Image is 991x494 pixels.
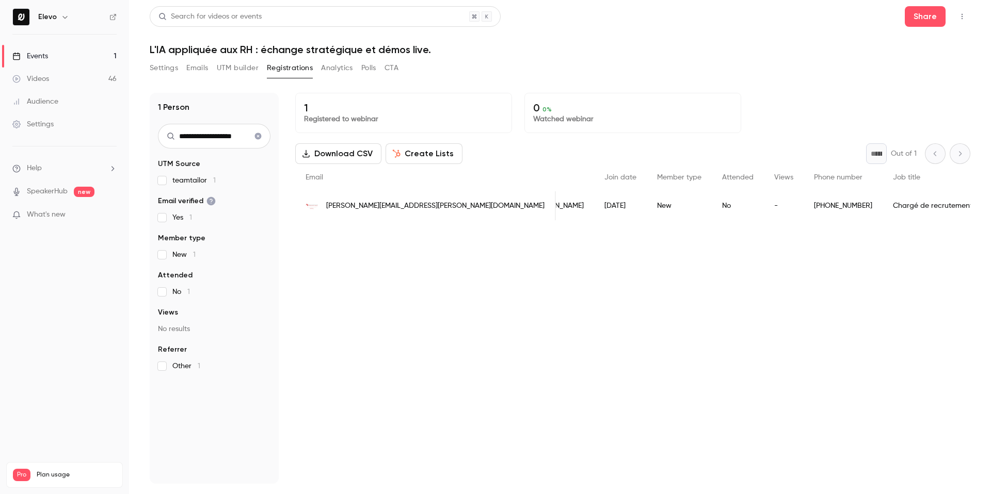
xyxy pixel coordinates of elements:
p: 0 [533,102,732,114]
span: Pro [13,469,30,481]
span: Views [158,307,178,318]
span: 1 [213,177,216,184]
span: new [74,187,94,197]
span: 1 [189,214,192,221]
li: help-dropdown-opener [12,163,117,174]
a: SpeakerHub [27,186,68,197]
div: - [764,191,804,220]
span: Phone number [814,174,862,181]
div: Chargé de recrutement [883,191,983,220]
span: What's new [27,209,66,220]
div: Videos [12,74,49,84]
span: Views [774,174,793,181]
span: Join date [604,174,636,181]
span: teamtailor [172,175,216,186]
h1: 1 Person [158,101,189,113]
span: 1 [187,288,190,295]
img: chpg.mc [306,200,318,212]
span: 1 [198,363,200,370]
span: Help [27,163,42,174]
img: Elevo [13,9,29,25]
div: [DATE] [594,191,647,220]
button: UTM builder [217,60,259,76]
button: Analytics [321,60,353,76]
span: Attended [158,270,193,281]
span: Member type [657,174,701,181]
span: Member type [158,233,205,243]
div: Audience [12,96,58,107]
span: Job title [893,174,920,181]
h6: Elevo [38,12,57,22]
p: Out of 1 [891,149,917,159]
button: Create Lists [386,143,462,164]
div: Search for videos or events [158,11,262,22]
div: Events [12,51,48,61]
div: No [712,191,764,220]
span: 0 % [542,106,552,113]
span: Email [306,174,323,181]
button: Download CSV [295,143,381,164]
button: CTA [385,60,398,76]
span: UTM Source [158,159,200,169]
span: Attended [722,174,754,181]
div: New [647,191,712,220]
span: Email verified [158,196,216,206]
button: Settings [150,60,178,76]
p: 1 [304,102,503,114]
button: Registrations [267,60,313,76]
span: No [172,287,190,297]
span: New [172,250,196,260]
span: Referrer [158,344,187,355]
div: Settings [12,119,54,129]
button: Clear search [250,128,266,144]
button: Emails [186,60,208,76]
p: Registered to webinar [304,114,503,124]
span: Plan usage [37,471,116,479]
button: Polls [361,60,376,76]
span: Other [172,361,200,371]
p: Watched webinar [533,114,732,124]
section: facet-groups [158,159,270,371]
iframe: Noticeable Trigger [104,210,117,220]
span: 1 [193,251,196,258]
p: No results [158,324,270,334]
div: [PHONE_NUMBER] [804,191,883,220]
h1: L'IA appliquée aux RH : échange stratégique et démos live. [150,43,970,56]
span: Yes [172,212,192,223]
button: Share [905,6,946,27]
span: [PERSON_NAME][EMAIL_ADDRESS][PERSON_NAME][DOMAIN_NAME] [326,201,545,211]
